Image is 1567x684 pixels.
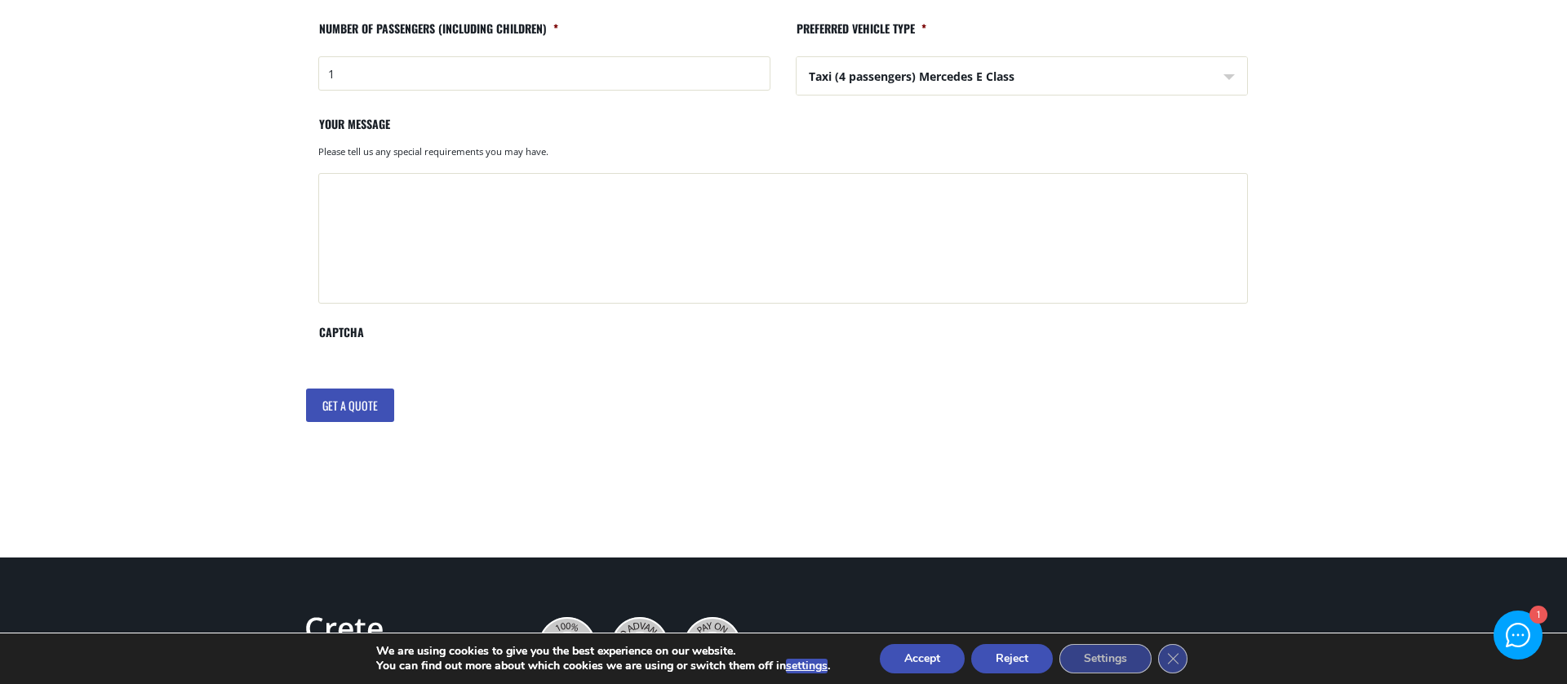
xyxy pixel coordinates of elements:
label: Number of passengers (including children) [318,21,558,50]
p: You can find out more about which cookies we are using or switch them off in . [376,659,830,673]
button: Accept [880,644,965,673]
input: Get a quote [306,389,394,423]
div: 1 [1529,606,1547,624]
button: Reject [971,644,1053,673]
img: 100% Safe [539,617,596,674]
label: Your message [318,117,390,145]
label: CAPTCHA [318,325,364,353]
label: Preferred vehicle type [796,21,926,50]
div: Please tell us any special requirements you may have. [318,145,1248,167]
span: Taxi (4 passengers) Mercedes E Class [797,57,1247,96]
button: Close GDPR Cookie Banner [1158,644,1187,673]
p: We are using cookies to give you the best experience on our website. [376,644,830,659]
img: No Advance Payment [611,617,668,674]
button: Settings [1059,644,1152,673]
button: settings [786,659,828,673]
img: Pay On Arrival [684,617,741,674]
